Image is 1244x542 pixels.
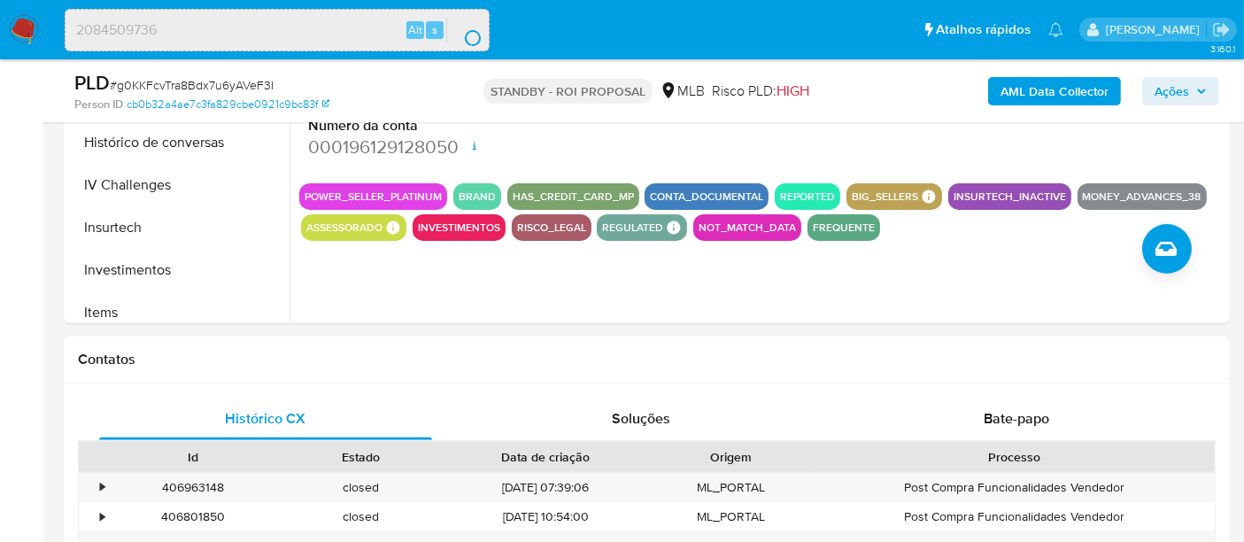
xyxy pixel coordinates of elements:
[660,81,705,101] div: MLB
[74,97,123,112] b: Person ID
[127,97,329,112] a: cb0b32a4ae7c3fa829cbe0921c9bc83f
[444,473,647,502] div: [DATE] 07:39:06
[984,408,1049,429] span: Bate-papo
[100,479,104,496] div: •
[1212,20,1231,39] a: Sair
[68,121,290,164] button: Histórico de conversas
[936,20,1031,39] span: Atalhos rápidos
[1048,22,1063,37] a: Notificações
[1106,21,1206,38] p: alexandra.macedo@mercadolivre.com
[1210,42,1235,56] span: 3.160.1
[66,19,489,42] input: Pesquise usuários ou casos...
[68,249,290,291] button: Investimentos
[308,116,522,135] dt: Número da conta
[226,408,306,429] span: Histórico CX
[647,473,815,502] div: ML_PORTAL
[277,473,444,502] div: closed
[660,448,802,466] div: Origem
[110,502,277,531] div: 406801850
[290,448,432,466] div: Estado
[777,81,809,101] span: HIGH
[110,76,274,94] span: # g0KKFcvTra8Bdx7u6yAVeF3I
[647,502,815,531] div: ML_PORTAL
[78,351,1216,368] h1: Contatos
[1142,77,1219,105] button: Ações
[110,473,277,502] div: 406963148
[815,473,1215,502] div: Post Compra Funcionalidades Vendedor
[68,164,290,206] button: IV Challenges
[308,135,522,159] dd: 000196129128050
[122,448,265,466] div: Id
[988,77,1121,105] button: AML Data Collector
[1001,77,1109,105] b: AML Data Collector
[74,68,110,97] b: PLD
[827,448,1202,466] div: Processo
[277,502,444,531] div: closed
[483,79,653,104] p: STANDBY - ROI PROPOSAL
[712,81,809,101] span: Risco PLD:
[68,206,290,249] button: Insurtech
[432,21,437,38] span: s
[612,408,670,429] span: Soluções
[408,21,422,38] span: Alt
[446,18,483,43] button: search-icon
[1155,77,1189,105] span: Ações
[444,502,647,531] div: [DATE] 10:54:00
[100,508,104,525] div: •
[457,448,635,466] div: Data de criação
[68,291,290,334] button: Items
[815,502,1215,531] div: Post Compra Funcionalidades Vendedor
